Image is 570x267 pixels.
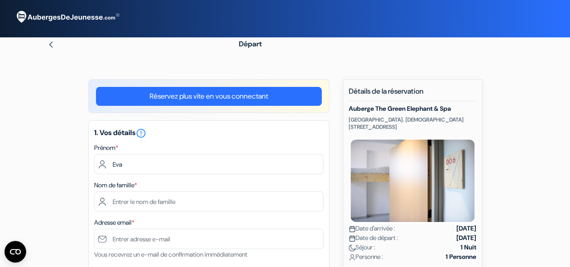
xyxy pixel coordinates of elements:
p: [GEOGRAPHIC_DATA]. [DEMOGRAPHIC_DATA][STREET_ADDRESS] [349,116,476,131]
img: moon.svg [349,244,356,251]
input: Entrer le nom de famille [94,191,324,212]
strong: [DATE] [456,224,476,233]
span: Départ [239,39,262,49]
i: error_outline [136,128,146,139]
a: error_outline [136,128,146,137]
input: Entrez votre prénom [94,154,324,174]
strong: [DATE] [456,233,476,243]
label: Prénom [94,143,118,153]
a: Réservez plus vite en vous connectant [96,87,322,106]
button: CMP-Widget öffnen [5,241,26,262]
img: AubergesDeJeunesse.com [11,5,123,29]
span: Personne : [349,252,383,262]
img: calendar.svg [349,226,356,232]
img: calendar.svg [349,235,356,242]
span: Date de départ : [349,233,398,243]
small: Vous recevrez un e-mail de confirmation immédiatement [94,250,247,258]
h5: 1. Vos détails [94,128,324,139]
label: Adresse email [94,218,134,227]
strong: 1 Personne [446,252,476,262]
h5: Auberge The Green Elephant & Spa [349,105,476,113]
img: left_arrow.svg [47,41,55,48]
label: Nom de famille [94,181,137,190]
span: Date d'arrivée : [349,224,395,233]
span: Séjour : [349,243,375,252]
strong: 1 Nuit [461,243,476,252]
input: Entrer adresse e-mail [94,229,324,249]
img: user_icon.svg [349,254,356,261]
h5: Détails de la réservation [349,87,476,101]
